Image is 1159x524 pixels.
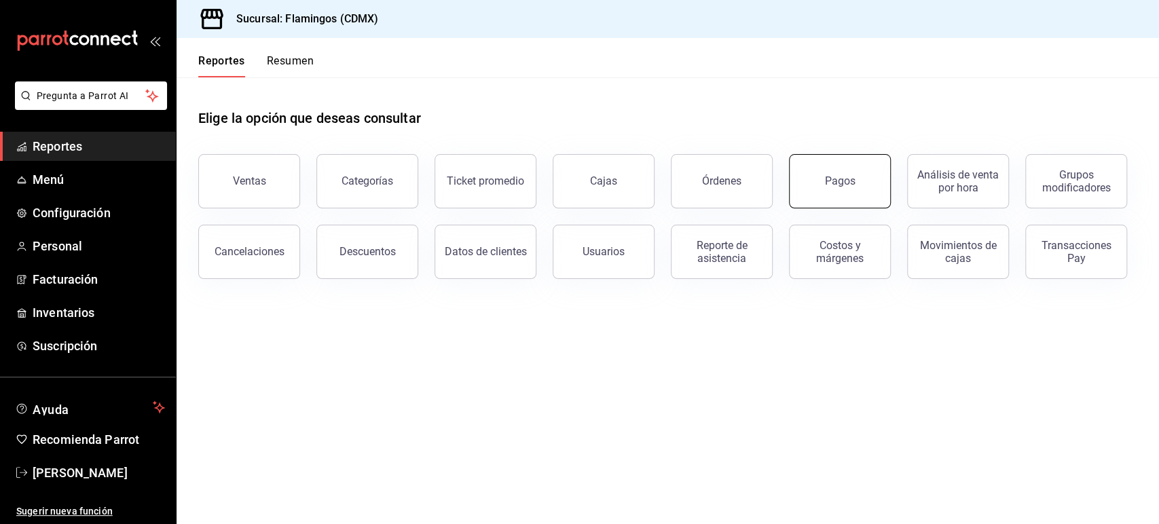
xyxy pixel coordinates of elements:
button: Reporte de asistencia [671,225,773,279]
button: Análisis de venta por hora [907,154,1009,208]
button: Reportes [198,54,245,77]
button: Movimientos de cajas [907,225,1009,279]
div: Órdenes [702,174,741,187]
span: Suscripción [33,337,165,355]
span: Sugerir nueva función [16,504,165,519]
h1: Elige la opción que deseas consultar [198,108,421,128]
button: Transacciones Pay [1025,225,1127,279]
span: Facturación [33,270,165,288]
div: Usuarios [583,245,625,258]
div: Ticket promedio [447,174,524,187]
span: Ayuda [33,399,147,415]
button: Ticket promedio [435,154,536,208]
div: Cancelaciones [215,245,284,258]
button: Órdenes [671,154,773,208]
span: Pregunta a Parrot AI [37,89,146,103]
span: Menú [33,170,165,189]
button: Pregunta a Parrot AI [15,81,167,110]
div: Costos y márgenes [798,239,882,265]
a: Pregunta a Parrot AI [10,98,167,113]
span: Recomienda Parrot [33,430,165,449]
div: Movimientos de cajas [916,239,1000,265]
span: [PERSON_NAME] [33,464,165,482]
button: Usuarios [553,225,655,279]
button: Descuentos [316,225,418,279]
div: Datos de clientes [445,245,527,258]
div: Análisis de venta por hora [916,168,1000,194]
button: open_drawer_menu [149,35,160,46]
div: Cajas [590,173,618,189]
div: Categorías [342,174,393,187]
button: Pagos [789,154,891,208]
div: Transacciones Pay [1034,239,1118,265]
a: Cajas [553,154,655,208]
span: Configuración [33,204,165,222]
span: Reportes [33,137,165,155]
button: Categorías [316,154,418,208]
button: Costos y márgenes [789,225,891,279]
button: Grupos modificadores [1025,154,1127,208]
div: navigation tabs [198,54,314,77]
h3: Sucursal: Flamingos (CDMX) [225,11,378,27]
div: Pagos [825,174,856,187]
div: Grupos modificadores [1034,168,1118,194]
span: Personal [33,237,165,255]
div: Descuentos [339,245,396,258]
button: Resumen [267,54,314,77]
div: Ventas [233,174,266,187]
button: Datos de clientes [435,225,536,279]
span: Inventarios [33,303,165,322]
div: Reporte de asistencia [680,239,764,265]
button: Ventas [198,154,300,208]
button: Cancelaciones [198,225,300,279]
